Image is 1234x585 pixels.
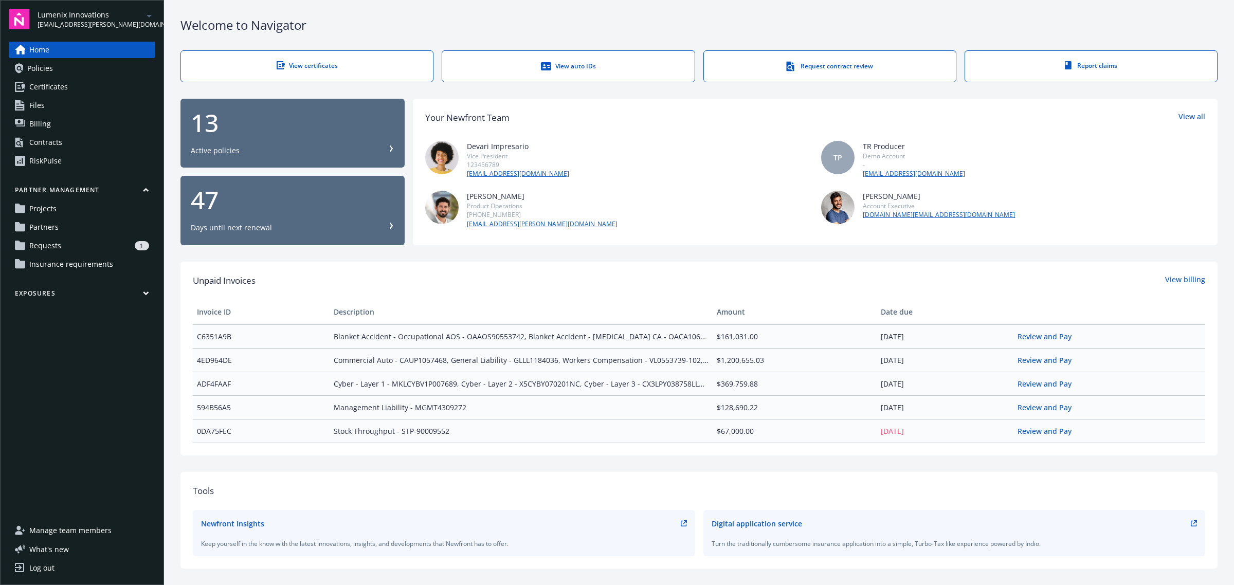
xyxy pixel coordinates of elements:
[334,378,709,389] span: Cyber - Layer 1 - MKLCYBV1P007689, Cyber - Layer 2 - X5CYBY070201NC, Cyber - Layer 3 - CX3LPY0387...
[334,355,709,365] span: Commercial Auto - CAUP1057468, General Liability - GLLL1184036, Workers Compensation - VL0553739-...
[29,153,62,169] div: RiskPulse
[29,237,61,254] span: Requests
[143,9,155,22] a: arrowDropDown
[965,50,1218,82] a: Report claims
[9,116,155,132] a: Billing
[29,200,57,217] span: Projects
[467,152,569,160] div: Vice President
[38,9,143,20] span: Lumenix Innovations
[713,395,877,419] td: $128,690.22
[334,402,709,413] span: Management Liability - MGMT4309272
[180,99,405,168] button: 13Active policies
[9,134,155,151] a: Contracts
[9,289,155,302] button: Exposures
[467,141,569,152] div: Devari Impresario
[1018,355,1080,365] a: Review and Pay
[191,188,394,212] div: 47
[191,145,240,156] div: Active policies
[877,419,1013,443] td: [DATE]
[29,219,59,235] span: Partners
[193,300,330,324] th: Invoice ID
[193,274,256,287] span: Unpaid Invoices
[180,16,1218,34] div: Welcome to Navigator
[877,395,1013,419] td: [DATE]
[334,426,709,436] span: Stock Throughput - STP-90009552
[1178,111,1205,124] a: View all
[863,152,965,160] div: Demo Account
[863,202,1015,210] div: Account Executive
[9,9,29,29] img: navigator-logo.svg
[863,169,965,178] a: [EMAIL_ADDRESS][DOMAIN_NAME]
[201,518,264,529] div: Newfront Insights
[193,419,330,443] td: 0DA75FEC
[193,372,330,395] td: ADF4FAAF
[9,42,155,58] a: Home
[180,176,405,245] button: 47Days until next renewal
[201,539,687,548] div: Keep yourself in the know with the latest innovations, insights, and developments that Newfront h...
[193,395,330,419] td: 594B56A5
[29,42,49,58] span: Home
[863,141,965,152] div: TR Producer
[29,544,69,555] span: What ' s new
[713,300,877,324] th: Amount
[463,61,674,71] div: View auto IDs
[38,20,143,29] span: [EMAIL_ADDRESS][PERSON_NAME][DOMAIN_NAME]
[330,300,713,324] th: Description
[425,141,459,174] img: photo
[467,160,569,169] div: 123456789
[712,539,1197,548] div: Turn the traditionally cumbersome insurance application into a simple, Turbo-Tax like experience ...
[986,61,1196,70] div: Report claims
[9,200,155,217] a: Projects
[9,79,155,95] a: Certificates
[442,50,695,82] a: View auto IDs
[9,153,155,169] a: RiskPulse
[193,484,1205,498] div: Tools
[193,324,330,348] td: C6351A9B
[9,522,155,539] a: Manage team members
[863,191,1015,202] div: [PERSON_NAME]
[467,191,618,202] div: [PERSON_NAME]
[29,79,68,95] span: Certificates
[135,241,149,250] div: 1
[180,50,433,82] a: View certificates
[833,152,842,163] span: TP
[29,560,55,576] div: Log out
[467,210,618,219] div: [PHONE_NUMBER]
[724,61,935,71] div: Request contract review
[703,50,956,82] a: Request contract review
[29,97,45,114] span: Files
[1018,379,1080,389] a: Review and Pay
[712,518,802,529] div: Digital application service
[29,134,62,151] div: Contracts
[425,191,459,224] img: photo
[191,111,394,135] div: 13
[1018,332,1080,341] a: Review and Pay
[38,9,155,29] button: Lumenix Innovations[EMAIL_ADDRESS][PERSON_NAME][DOMAIN_NAME]arrowDropDown
[877,324,1013,348] td: [DATE]
[9,97,155,114] a: Files
[9,544,85,555] button: What's new
[877,348,1013,372] td: [DATE]
[713,348,877,372] td: $1,200,655.03
[29,256,113,272] span: Insurance requirements
[27,60,53,77] span: Policies
[1018,403,1080,412] a: Review and Pay
[1018,426,1080,436] a: Review and Pay
[1165,274,1205,287] a: View billing
[821,191,855,224] img: photo
[334,331,709,342] span: Blanket Accident - Occupational AOS - OAAOS90553742, Blanket Accident - [MEDICAL_DATA] CA - OACA1...
[877,372,1013,395] td: [DATE]
[9,256,155,272] a: Insurance requirements
[29,116,51,132] span: Billing
[863,160,965,169] div: -
[467,220,618,229] a: [EMAIL_ADDRESS][PERSON_NAME][DOMAIN_NAME]
[467,202,618,210] div: Product Operations
[877,300,1013,324] th: Date due
[467,169,569,178] a: [EMAIL_ADDRESS][DOMAIN_NAME]
[191,223,272,233] div: Days until next renewal
[29,522,112,539] span: Manage team members
[193,348,330,372] td: 4ED964DE
[425,111,510,124] div: Your Newfront Team
[9,60,155,77] a: Policies
[9,186,155,198] button: Partner management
